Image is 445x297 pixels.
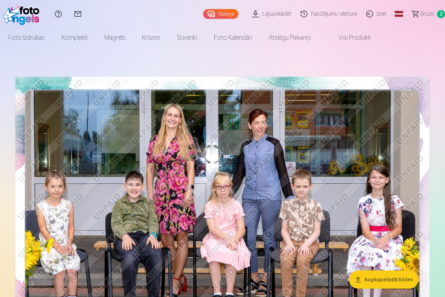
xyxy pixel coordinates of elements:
[206,28,260,47] a: Foto kalendāri
[134,28,169,47] a: Krūzes
[260,28,319,47] a: Atslēgu piekariņi
[437,10,445,18] span: 2
[3,3,43,25] img: /fa1
[96,28,134,47] a: Magnēti
[319,28,379,47] a: Visi produkti
[169,28,206,47] a: Suvenīri
[349,271,418,289] button: Augšupielādēt bildes
[420,10,434,18] span: Grozs
[203,9,238,19] a: Galerija
[53,28,96,47] a: Komplekti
